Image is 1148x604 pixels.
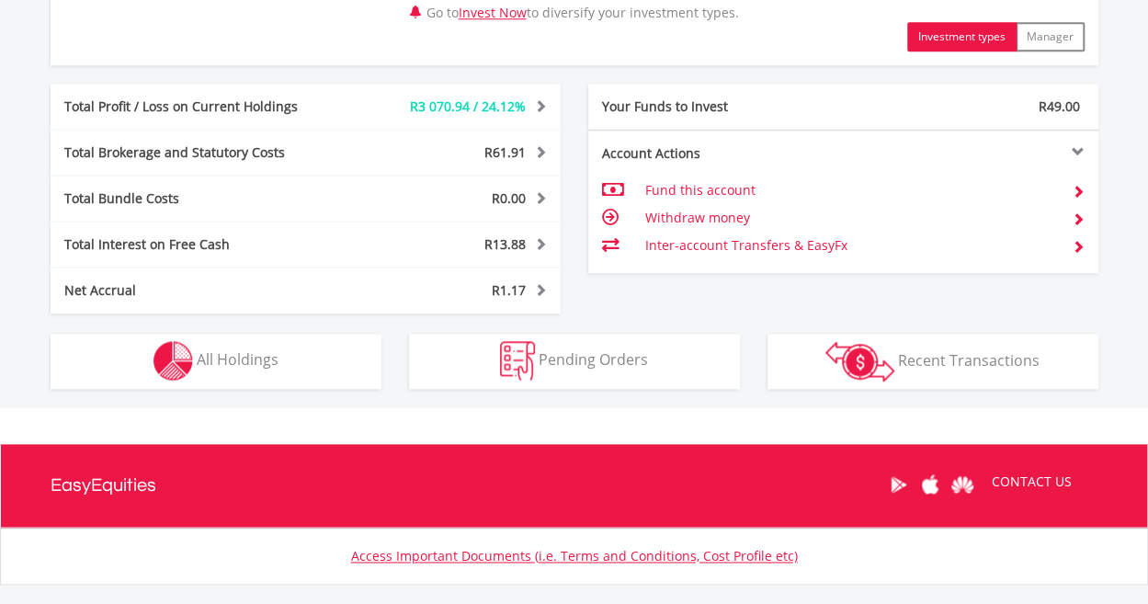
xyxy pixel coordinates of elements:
[51,97,348,116] div: Total Profit / Loss on Current Holdings
[644,177,1057,204] td: Fund this account
[409,334,740,389] button: Pending Orders
[459,4,527,21] a: Invest Now
[153,341,193,381] img: holdings-wht.png
[51,143,348,162] div: Total Brokerage and Statutory Costs
[588,97,844,116] div: Your Funds to Invest
[51,281,348,300] div: Net Accrual
[410,97,526,115] span: R3 070.94 / 24.12%
[915,456,947,513] a: Apple
[484,235,526,253] span: R13.88
[539,349,648,370] span: Pending Orders
[644,204,1057,232] td: Withdraw money
[492,281,526,299] span: R1.17
[588,144,844,163] div: Account Actions
[767,334,1098,389] button: Recent Transactions
[51,444,156,527] a: EasyEquities
[51,189,348,208] div: Total Bundle Costs
[825,341,894,382] img: transactions-zar-wht.png
[51,235,348,254] div: Total Interest on Free Cash
[492,189,526,207] span: R0.00
[979,456,1085,507] a: CONTACT US
[882,456,915,513] a: Google Play
[644,232,1057,259] td: Inter-account Transfers & EasyFx
[907,22,1017,51] button: Investment types
[1016,22,1085,51] button: Manager
[1039,97,1080,115] span: R49.00
[898,349,1040,370] span: Recent Transactions
[351,547,798,564] a: Access Important Documents (i.e. Terms and Conditions, Cost Profile etc)
[947,456,979,513] a: Huawei
[51,334,381,389] button: All Holdings
[484,143,526,161] span: R61.91
[197,349,278,370] span: All Holdings
[500,341,535,381] img: pending_instructions-wht.png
